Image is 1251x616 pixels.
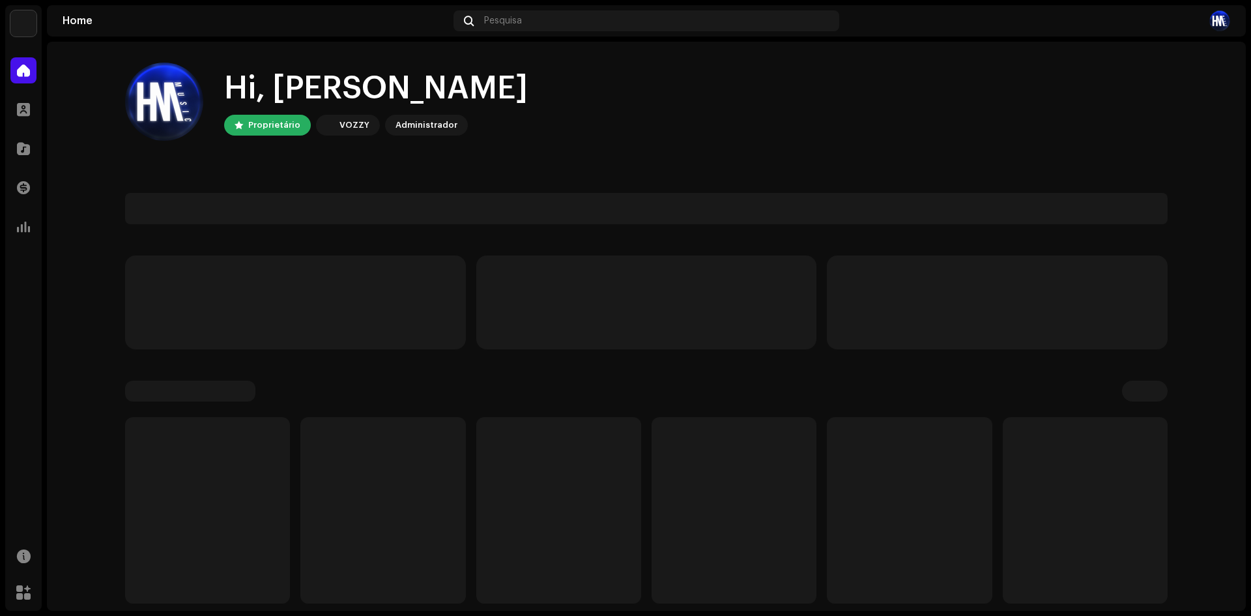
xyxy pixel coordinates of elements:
div: Home [63,16,448,26]
div: Proprietário [248,117,300,133]
div: Hi, [PERSON_NAME] [224,68,528,110]
img: 157bdc2e-462e-4224-844c-c414979c75ed [1209,10,1230,31]
img: 1cf725b2-75a2-44e7-8fdf-5f1256b3d403 [10,10,36,37]
img: 1cf725b2-75a2-44e7-8fdf-5f1256b3d403 [319,117,334,133]
img: 157bdc2e-462e-4224-844c-c414979c75ed [125,63,203,141]
div: VOZZY [339,117,369,133]
div: Administrador [395,117,457,133]
span: Pesquisa [484,16,522,26]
